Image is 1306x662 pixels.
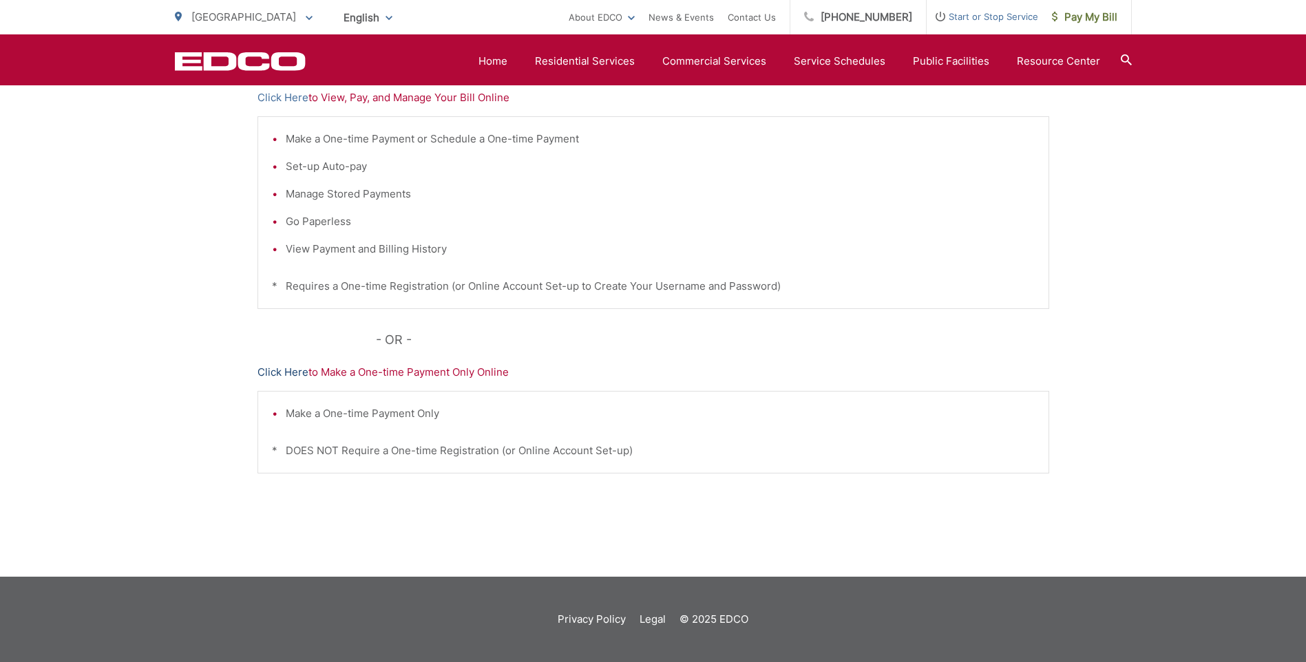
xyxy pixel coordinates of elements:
p: to Make a One-time Payment Only Online [257,364,1049,381]
a: Residential Services [535,53,635,70]
a: Public Facilities [913,53,989,70]
a: Legal [640,611,666,628]
a: News & Events [649,9,714,25]
a: Click Here [257,89,308,106]
li: Set-up Auto-pay [286,158,1035,175]
a: Commercial Services [662,53,766,70]
span: English [333,6,403,30]
p: - OR - [376,330,1049,350]
li: Make a One-time Payment or Schedule a One-time Payment [286,131,1035,147]
p: * DOES NOT Require a One-time Registration (or Online Account Set-up) [272,442,1035,459]
a: Privacy Policy [558,611,626,628]
a: About EDCO [569,9,635,25]
span: [GEOGRAPHIC_DATA] [191,10,296,23]
a: Service Schedules [794,53,885,70]
li: Manage Stored Payments [286,186,1035,202]
a: Resource Center [1017,53,1100,70]
a: EDCD logo. Return to the homepage. [175,52,306,71]
a: Click Here [257,364,308,381]
li: View Payment and Billing History [286,241,1035,257]
p: * Requires a One-time Registration (or Online Account Set-up to Create Your Username and Password) [272,278,1035,295]
p: to View, Pay, and Manage Your Bill Online [257,89,1049,106]
a: Home [478,53,507,70]
li: Go Paperless [286,213,1035,230]
span: Pay My Bill [1052,9,1117,25]
li: Make a One-time Payment Only [286,405,1035,422]
a: Contact Us [728,9,776,25]
p: © 2025 EDCO [680,611,748,628]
